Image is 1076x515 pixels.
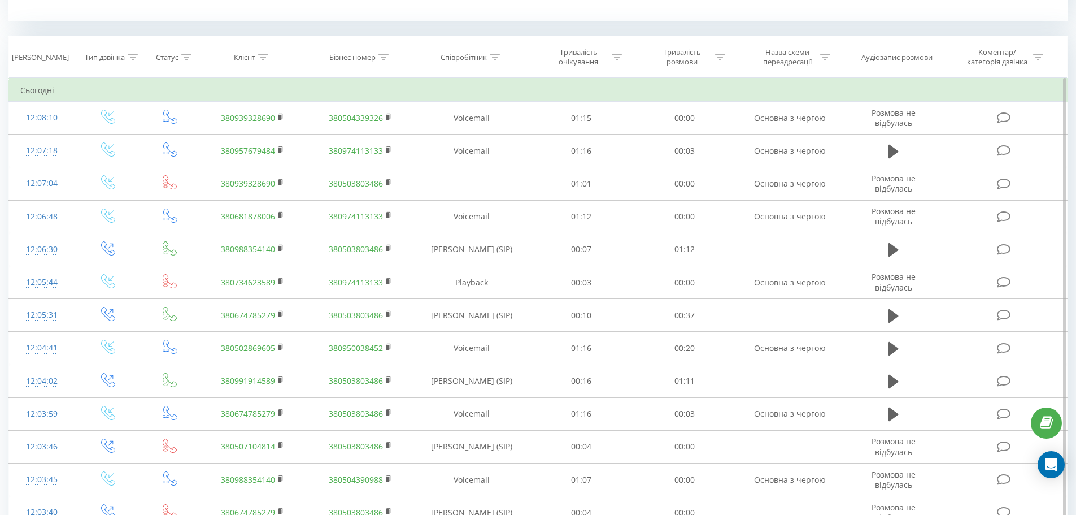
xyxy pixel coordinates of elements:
div: 12:03:46 [20,436,64,458]
td: 00:00 [633,200,737,233]
td: 01:12 [633,233,737,266]
td: 00:04 [530,430,633,463]
a: 380503803486 [329,375,383,386]
td: [PERSON_NAME] (SIP) [414,233,530,266]
div: Назва схеми переадресації [757,47,817,67]
a: 380674785279 [221,310,275,321]
div: Аудіозапис розмови [861,53,933,62]
td: 01:16 [530,397,633,430]
div: 12:08:10 [20,107,64,129]
a: 380503803486 [329,441,383,452]
div: [PERSON_NAME] [12,53,69,62]
div: 12:04:41 [20,337,64,359]
div: 12:03:45 [20,469,64,491]
td: Voicemail [414,332,530,365]
td: 01:16 [530,332,633,365]
a: 380734623589 [221,277,275,288]
span: Розмова не відбулась [872,173,916,194]
a: 380502869605 [221,343,275,353]
td: Voicemail [414,200,530,233]
div: Співробітник [441,53,487,62]
a: 380957679484 [221,145,275,156]
a: 380974113133 [329,211,383,222]
td: 01:16 [530,135,633,167]
td: 00:00 [633,102,737,135]
td: Основна з чергою [736,200,843,233]
a: 380503803486 [329,244,383,254]
a: 380503803486 [329,310,383,321]
td: Основна з чергою [736,332,843,365]
td: Основна з чергою [736,167,843,200]
a: 380507104814 [221,441,275,452]
td: 00:20 [633,332,737,365]
td: [PERSON_NAME] (SIP) [414,430,530,463]
span: Розмова не відбулась [872,271,916,292]
a: 380988354140 [221,474,275,485]
td: Основна з чергою [736,464,843,496]
div: Тривалість розмови [652,47,712,67]
td: Основна з чергою [736,397,843,430]
div: 12:07:18 [20,140,64,162]
td: Основна з чергою [736,266,843,299]
div: 12:03:59 [20,403,64,425]
td: 01:01 [530,167,633,200]
div: Тривалість очікування [548,47,609,67]
div: Open Intercom Messenger [1038,451,1065,478]
a: 380503803486 [329,178,383,189]
a: 380504339326 [329,112,383,123]
td: Playback [414,266,530,299]
span: Розмова не відбулась [872,469,916,490]
div: 12:04:02 [20,370,64,392]
td: 00:10 [530,299,633,332]
td: Voicemail [414,135,530,167]
td: 00:00 [633,430,737,463]
a: 380974113133 [329,277,383,288]
div: Коментар/категорія дзвінка [964,47,1030,67]
td: 01:11 [633,365,737,397]
td: 00:00 [633,266,737,299]
div: 12:05:44 [20,271,64,293]
td: Voicemail [414,464,530,496]
td: 01:12 [530,200,633,233]
a: 380504390988 [329,474,383,485]
div: Бізнес номер [329,53,376,62]
td: 00:03 [633,135,737,167]
a: 380988354140 [221,244,275,254]
td: Voicemail [414,102,530,135]
td: 00:07 [530,233,633,266]
div: 12:05:31 [20,304,64,326]
div: Статус [156,53,178,62]
span: Розмова не відбулась [872,206,916,227]
td: 00:16 [530,365,633,397]
td: Сьогодні [9,79,1068,102]
td: 00:00 [633,464,737,496]
a: 380674785279 [221,408,275,419]
a: 380991914589 [221,375,275,386]
td: Основна з чергою [736,135,843,167]
div: Клієнт [234,53,255,62]
a: 380950038452 [329,343,383,353]
a: 380939328690 [221,178,275,189]
a: 380974113133 [329,145,383,156]
td: Основна з чергою [736,102,843,135]
td: 00:03 [530,266,633,299]
td: 01:07 [530,464,633,496]
a: 380681878006 [221,211,275,222]
a: 380503803486 [329,408,383,419]
td: Voicemail [414,397,530,430]
td: [PERSON_NAME] (SIP) [414,365,530,397]
a: 380939328690 [221,112,275,123]
td: 01:15 [530,102,633,135]
div: 12:06:30 [20,239,64,261]
div: 12:06:48 [20,206,64,228]
span: Розмова не відбулась [872,107,916,128]
td: 00:37 [633,299,737,332]
td: 00:03 [633,397,737,430]
td: 00:00 [633,167,737,200]
div: 12:07:04 [20,172,64,194]
span: Розмова не відбулась [872,436,916,457]
td: [PERSON_NAME] (SIP) [414,299,530,332]
div: Тип дзвінка [85,53,125,62]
